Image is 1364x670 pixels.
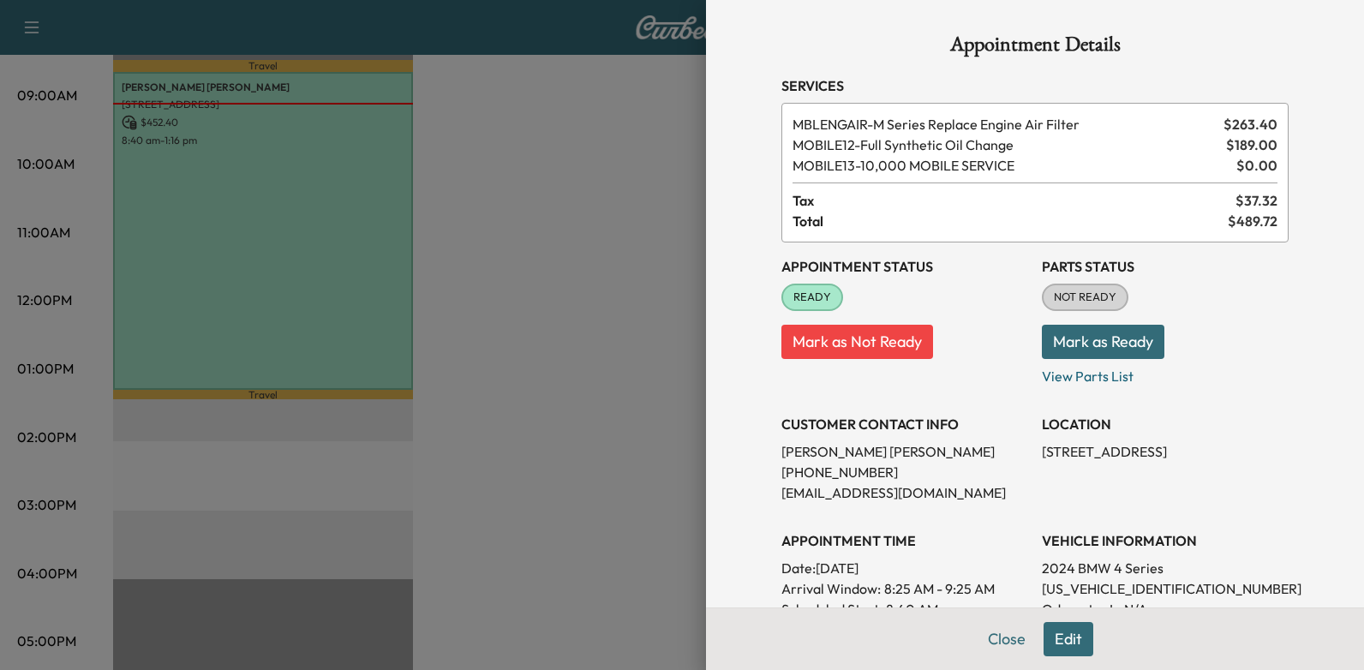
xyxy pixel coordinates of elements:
p: [PHONE_NUMBER] [781,462,1028,482]
p: [STREET_ADDRESS] [1042,441,1289,462]
p: 8:40 AM [886,599,938,619]
span: $ 263.40 [1223,114,1277,135]
span: Tax [793,190,1235,211]
p: Date: [DATE] [781,558,1028,578]
p: [US_VEHICLE_IDENTIFICATION_NUMBER] [1042,578,1289,599]
p: [EMAIL_ADDRESS][DOMAIN_NAME] [781,482,1028,503]
button: Mark as Ready [1042,325,1164,359]
span: $ 489.72 [1228,211,1277,231]
p: [PERSON_NAME] [PERSON_NAME] [781,441,1028,462]
p: Arrival Window: [781,578,1028,599]
p: Odometer In: N/A [1042,599,1289,619]
h1: Appointment Details [781,34,1289,62]
span: 8:25 AM - 9:25 AM [884,578,995,599]
p: 2024 BMW 4 Series [1042,558,1289,578]
span: $ 37.32 [1235,190,1277,211]
span: 10,000 MOBILE SERVICE [793,155,1229,176]
h3: Parts Status [1042,256,1289,277]
span: $ 189.00 [1226,135,1277,155]
h3: Services [781,75,1289,96]
span: Total [793,211,1228,231]
h3: APPOINTMENT TIME [781,530,1028,551]
span: M Series Replace Engine Air Filter [793,114,1217,135]
h3: LOCATION [1042,414,1289,434]
button: Edit [1044,622,1093,656]
p: Scheduled Start: [781,599,882,619]
span: NOT READY [1044,289,1127,306]
p: View Parts List [1042,359,1289,386]
button: Mark as Not Ready [781,325,933,359]
h3: Appointment Status [781,256,1028,277]
h3: CUSTOMER CONTACT INFO [781,414,1028,434]
span: $ 0.00 [1236,155,1277,176]
h3: VEHICLE INFORMATION [1042,530,1289,551]
button: Close [977,622,1037,656]
span: Full Synthetic Oil Change [793,135,1219,155]
span: READY [783,289,841,306]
